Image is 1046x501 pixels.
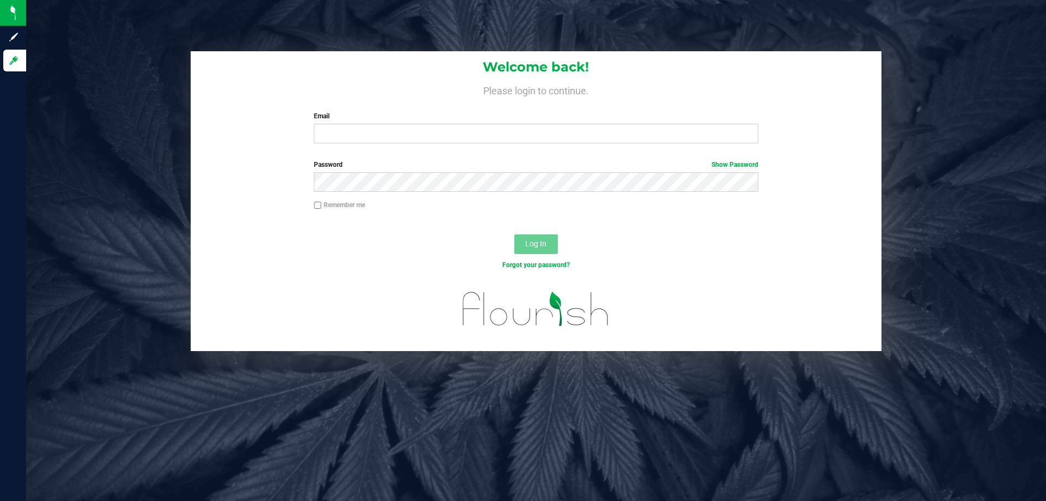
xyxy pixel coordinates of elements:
[502,261,570,269] a: Forgot your password?
[191,83,881,96] h4: Please login to continue.
[314,111,758,121] label: Email
[514,234,558,254] button: Log In
[314,202,321,209] input: Remember me
[191,60,881,74] h1: Welcome back!
[8,32,19,43] inline-svg: Sign up
[314,161,343,168] span: Password
[711,161,758,168] a: Show Password
[449,281,622,337] img: flourish_logo.svg
[525,239,546,248] span: Log In
[8,55,19,66] inline-svg: Log in
[314,200,365,210] label: Remember me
